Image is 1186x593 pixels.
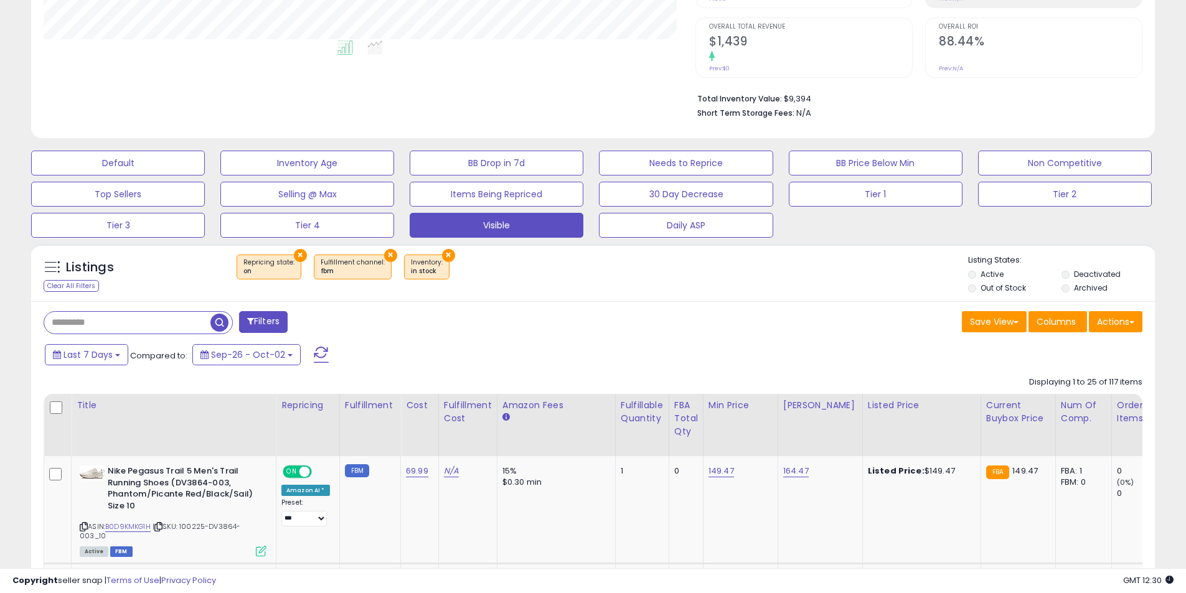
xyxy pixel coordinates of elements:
label: Out of Stock [981,282,1026,293]
button: × [294,249,307,262]
div: on [243,267,294,276]
div: Amazon AI * [281,485,330,496]
a: Privacy Policy [161,574,216,586]
label: Active [981,269,1004,279]
div: Repricing [281,399,334,412]
label: Archived [1074,282,1108,293]
small: FBA [986,465,1009,479]
a: B0D9KMKG1H [105,521,151,532]
div: Title [77,399,271,412]
button: Save View [962,311,1027,332]
div: [PERSON_NAME] [783,399,857,412]
span: 149.47 [1012,465,1038,477]
button: Non Competitive [978,151,1152,175]
div: Min Price [708,399,773,412]
span: | SKU: 100225-DV3864-003_10 [80,521,240,540]
strong: Copyright [12,574,58,586]
span: ON [284,467,299,477]
button: Tier 1 [789,182,962,207]
div: Fulfillment [345,399,395,412]
b: Short Term Storage Fees: [697,108,794,118]
span: Inventory : [411,258,443,276]
a: 69.99 [406,465,428,477]
div: Current Buybox Price [986,399,1050,425]
button: Needs to Reprice [599,151,773,175]
div: 0 [1117,465,1167,477]
img: 316+1xo9jML._SL40_.jpg [80,465,105,480]
div: 0 [1117,488,1167,499]
b: Total Inventory Value: [697,93,782,104]
div: FBM: 0 [1061,477,1102,488]
label: Deactivated [1074,269,1121,279]
span: Repricing state : [243,258,294,276]
h5: Listings [66,259,114,276]
div: Fulfillable Quantity [621,399,664,425]
small: Prev: $0 [709,65,730,72]
button: Actions [1089,311,1142,332]
button: Filters [239,311,288,333]
button: × [384,249,397,262]
div: FBA Total Qty [674,399,698,438]
div: $149.47 [868,465,971,477]
span: 2025-10-10 12:30 GMT [1123,574,1174,586]
button: Items Being Repriced [410,182,583,207]
a: Terms of Use [106,574,159,586]
div: Num of Comp. [1061,399,1106,425]
span: Last 7 Days [64,348,113,361]
button: 30 Day Decrease [599,182,773,207]
b: Listed Price: [868,465,925,477]
div: ASIN: [80,465,266,555]
div: Cost [406,399,433,412]
li: $9,394 [697,90,1133,105]
button: Visible [410,213,583,238]
button: Top Sellers [31,182,205,207]
h2: 88.44% [939,34,1142,51]
button: BB Price Below Min [789,151,962,175]
span: FBM [110,546,133,557]
b: Nike Pegasus Trail 5 Men's Trail Running Shoes (DV3864-003, Phantom/Picante Red/Black/Sail) Size 10 [108,465,259,515]
small: FBM [345,464,369,477]
p: Listing States: [968,254,1155,266]
div: 1 [621,465,659,477]
span: Sep-26 - Oct-02 [211,348,285,361]
div: Fulfillment Cost [444,399,492,425]
span: N/A [796,107,811,119]
a: N/A [444,465,459,477]
div: Clear All Filters [44,280,99,292]
span: Columns [1037,315,1076,328]
div: Preset: [281,498,330,526]
span: Compared to: [130,350,187,362]
button: Inventory Age [220,151,394,175]
div: 0 [674,465,694,477]
button: BB Drop in 7d [410,151,583,175]
div: fbm [321,267,385,276]
div: in stock [411,267,443,276]
button: Sep-26 - Oct-02 [192,344,301,365]
div: Displaying 1 to 25 of 117 items [1029,376,1142,388]
button: Last 7 Days [45,344,128,365]
span: Overall ROI [939,24,1142,30]
div: Ordered Items [1117,399,1162,425]
h2: $1,439 [709,34,912,51]
a: 149.47 [708,465,734,477]
div: FBA: 1 [1061,465,1102,477]
button: Daily ASP [599,213,773,238]
button: Selling @ Max [220,182,394,207]
button: Tier 3 [31,213,205,238]
small: (0%) [1117,477,1134,487]
button: Tier 2 [978,182,1152,207]
span: Overall Total Revenue [709,24,912,30]
div: $0.30 min [502,477,606,488]
span: Fulfillment channel : [321,258,385,276]
small: Prev: N/A [939,65,963,72]
button: Columns [1028,311,1087,332]
button: Default [31,151,205,175]
span: All listings currently available for purchase on Amazon [80,546,108,557]
div: Listed Price [868,399,976,412]
button: × [442,249,455,262]
div: Amazon Fees [502,399,610,412]
div: seller snap | | [12,575,216,587]
button: Tier 4 [220,213,394,238]
div: 15% [502,465,606,477]
small: Amazon Fees. [502,412,510,423]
